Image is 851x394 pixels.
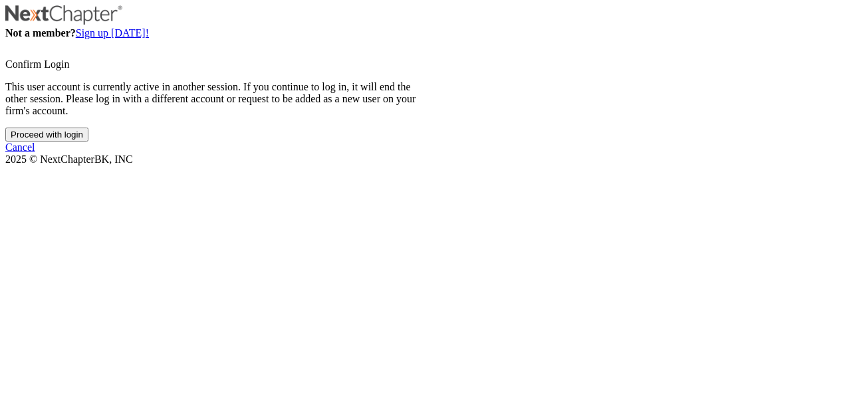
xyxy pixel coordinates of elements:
[76,27,149,39] a: Sign up [DATE]!
[5,81,431,117] p: This user account is currently active in another session. If you continue to log in, it will end ...
[5,153,846,165] div: 2025 © NextChapterBK, INC
[5,142,35,153] a: Cancel
[5,27,76,39] strong: Not a member?
[5,128,88,142] input: Proceed with login
[5,5,125,25] img: NextChapter
[5,58,431,70] div: Confirm Login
